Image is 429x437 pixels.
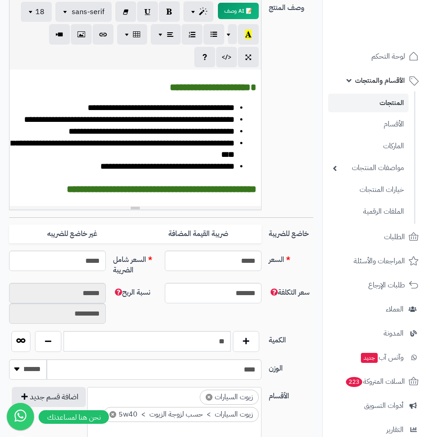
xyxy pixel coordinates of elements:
a: مواصفات المنتجات [328,158,409,178]
span: العملاء [386,303,404,316]
span: 18 [35,6,44,17]
label: غير خاضع للضريبه [9,225,135,243]
label: الوزن [265,359,317,374]
span: × [206,394,212,401]
button: 📝 AI وصف [218,3,259,19]
a: المدونة [328,322,424,344]
label: السعر شامل الضريبة [109,251,161,276]
span: الأقسام والمنتجات [355,74,405,87]
a: العملاء [328,298,424,320]
a: لوحة التحكم [328,45,424,67]
a: طلبات الإرجاع [328,274,424,296]
span: السلات المتروكة [345,375,405,388]
label: ضريبة القيمة المضافة [135,225,261,243]
span: 223 [346,377,363,387]
button: 18 [21,2,52,22]
a: خيارات المنتجات [328,180,409,200]
label: السعر [265,251,317,265]
a: الملفات الرقمية [328,202,409,221]
span: جديد [361,353,378,363]
a: الطلبات [328,226,424,248]
button: sans-serif [55,2,112,22]
span: أدوات التسويق [364,399,404,412]
span: لوحة التحكم [371,50,405,63]
span: سعر التكلفة [269,287,310,298]
a: السلات المتروكة223 [328,371,424,392]
a: المراجعات والأسئلة [328,250,424,272]
span: الطلبات [384,231,405,243]
label: الكمية [265,331,317,346]
li: زيوت السيارات [200,390,259,405]
span: التقارير [386,423,404,436]
a: وآتس آبجديد [328,347,424,368]
a: أدوات التسويق [328,395,424,417]
a: الماركات [328,136,409,156]
span: وآتس آب [360,351,404,364]
span: sans-serif [72,6,104,17]
span: المراجعات والأسئلة [354,255,405,267]
label: خاضع للضريبة [265,225,317,239]
span: نسبة الربح [113,287,150,298]
a: المنتجات [328,94,409,112]
span: طلبات الإرجاع [368,279,405,291]
button: اضافة قسم جديد [12,387,86,407]
li: زيوت السيارات > حسب لزوجة الزيوت > 5w40 [104,407,259,422]
span: المدونة [384,327,404,340]
img: logo-2.png [367,22,420,41]
span: × [109,411,116,418]
a: الأقسام [328,115,409,134]
label: الأقسام [265,387,317,402]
